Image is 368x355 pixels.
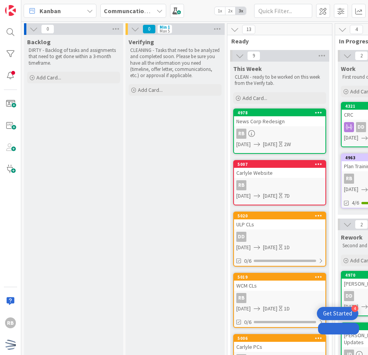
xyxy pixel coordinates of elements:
[104,7,169,15] b: Communcations Board
[234,161,325,168] div: 5007
[234,342,325,352] div: Carlyle PCs
[236,243,251,252] span: [DATE]
[234,274,325,281] div: 5019
[351,305,358,312] div: 4
[263,305,277,313] span: [DATE]
[234,168,325,178] div: Carlyle Website
[247,51,260,60] span: 9
[236,293,246,303] div: RB
[263,192,277,200] span: [DATE]
[234,212,325,229] div: 5020ULP CLs
[344,185,358,193] span: [DATE]
[237,110,325,115] div: 4978
[350,25,363,34] span: 4
[352,199,359,207] span: 4/6
[233,160,326,205] a: 5007Carlyle WebsiteRB[DATE][DATE]7D
[27,38,51,46] span: Backlog
[355,51,368,60] span: 2
[235,74,325,87] p: CLEAN - ready to be worked on this week from the Verify tab.
[234,116,325,126] div: News Corp Redesign
[234,232,325,242] div: DD
[231,37,322,45] span: Ready
[237,162,325,167] div: 5007
[234,293,325,303] div: RB
[254,4,312,18] input: Quick Filter...
[284,192,290,200] div: 7D
[234,274,325,291] div: 5019WCM CLs
[160,29,170,33] div: Max 5
[263,140,277,148] span: [DATE]
[236,192,251,200] span: [DATE]
[5,339,16,350] img: avatar
[234,109,325,116] div: 4978
[242,95,267,102] span: Add Card...
[344,303,358,311] span: [DATE]
[236,305,251,313] span: [DATE]
[236,180,246,190] div: RB
[317,307,358,320] div: Open Get Started checklist, remaining modules: 4
[344,174,354,184] div: RB
[130,47,220,79] p: CLEANING - Tasks that need to be analyzed and completed soon. Please be sure you have all the inf...
[236,129,246,139] div: RB
[138,86,163,93] span: Add Card...
[143,24,156,34] span: 0
[237,336,325,341] div: 5006
[234,180,325,190] div: RB
[323,310,352,317] div: Get Started
[344,291,354,301] div: DD
[234,109,325,126] div: 4978News Corp Redesign
[244,257,251,265] span: 0/6
[5,317,16,328] div: RB
[129,38,154,46] span: Verifying
[233,65,262,72] span: This Week
[355,220,368,229] span: 2
[234,335,325,352] div: 5006Carlyle PCs
[225,7,236,15] span: 2x
[233,109,326,154] a: 4978News Corp RedesignRB[DATE][DATE]2W
[36,74,61,81] span: Add Card...
[263,243,277,252] span: [DATE]
[234,335,325,342] div: 5006
[242,25,255,34] span: 13
[244,318,251,326] span: 0/6
[237,213,325,219] div: 5020
[234,212,325,219] div: 5020
[234,129,325,139] div: RB
[233,273,326,328] a: 5019WCM CLsRB[DATE][DATE]1D0/6
[236,232,246,242] div: DD
[29,47,119,66] p: DIRTY - Backlog of tasks and assignments that need to get done within a 3-month timeframe.
[236,7,246,15] span: 3x
[341,65,356,72] span: Work
[215,7,225,15] span: 1x
[284,305,290,313] div: 1D
[284,140,291,148] div: 2W
[5,5,16,16] img: Visit kanbanzone.com
[237,274,325,280] div: 5019
[344,134,358,142] span: [DATE]
[160,25,170,29] div: Min 1
[41,24,54,34] span: 0
[234,281,325,291] div: WCM CLs
[233,212,326,267] a: 5020ULP CLsDD[DATE][DATE]1D0/6
[284,243,290,252] div: 1D
[234,219,325,229] div: ULP CLs
[236,140,251,148] span: [DATE]
[356,122,366,132] div: DD
[234,161,325,178] div: 5007Carlyle Website
[341,233,363,241] span: Rework
[40,6,61,16] span: Kanban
